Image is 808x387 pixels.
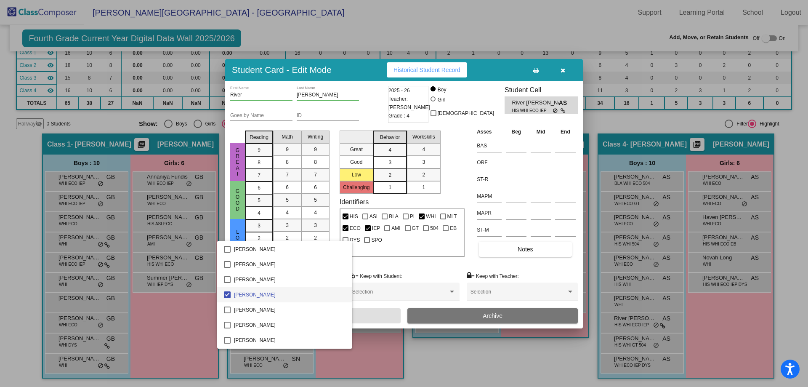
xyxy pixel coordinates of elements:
[234,287,346,302] span: [PERSON_NAME]
[234,302,346,318] span: [PERSON_NAME]
[234,257,346,272] span: [PERSON_NAME]
[234,242,346,257] span: [PERSON_NAME]
[234,272,346,287] span: [PERSON_NAME]
[234,318,346,333] span: [PERSON_NAME]
[234,333,346,348] span: [PERSON_NAME]
[234,348,346,363] span: [PERSON_NAME]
